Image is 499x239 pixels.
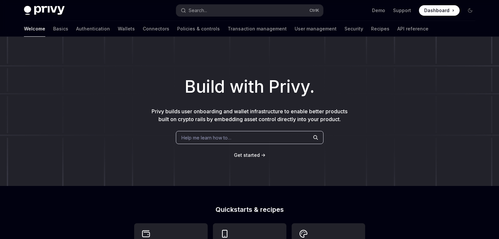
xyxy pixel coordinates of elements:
[118,21,135,37] a: Wallets
[176,5,323,16] button: Open search
[53,21,68,37] a: Basics
[228,21,287,37] a: Transaction management
[397,21,428,37] a: API reference
[24,21,45,37] a: Welcome
[295,21,337,37] a: User management
[371,21,389,37] a: Recipes
[189,7,207,14] div: Search...
[419,5,460,16] a: Dashboard
[76,21,110,37] a: Authentication
[10,74,489,100] h1: Build with Privy.
[424,7,449,14] span: Dashboard
[234,152,260,158] span: Get started
[152,108,347,122] span: Privy builds user onboarding and wallet infrastructure to enable better products built on crypto ...
[143,21,169,37] a: Connectors
[234,152,260,158] a: Get started
[393,7,411,14] a: Support
[465,5,475,16] button: Toggle dark mode
[24,6,65,15] img: dark logo
[344,21,363,37] a: Security
[372,7,385,14] a: Demo
[134,206,365,213] h2: Quickstarts & recipes
[177,21,220,37] a: Policies & controls
[181,134,231,141] span: Help me learn how to…
[309,8,319,13] span: Ctrl K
